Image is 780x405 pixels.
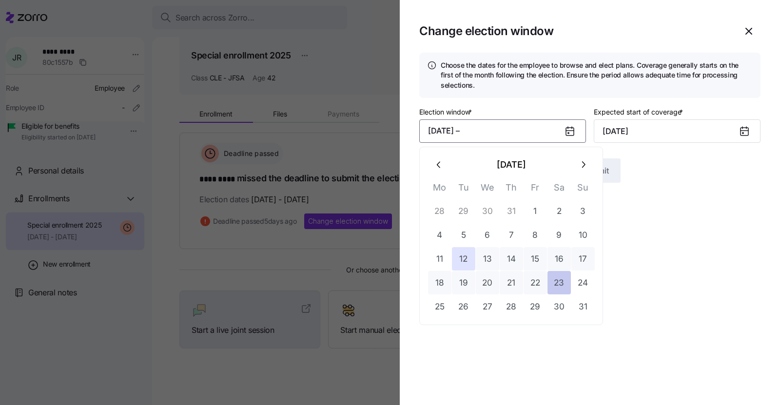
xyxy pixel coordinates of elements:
[500,223,523,247] button: 7 August 2025
[452,271,475,294] button: 19 August 2025
[547,223,571,247] button: 9 August 2025
[428,199,451,223] button: 28 July 2025
[419,107,474,117] label: Election window
[594,107,685,117] label: Expected start of coverage
[452,199,475,223] button: 29 July 2025
[571,271,595,294] button: 24 August 2025
[524,199,547,223] button: 1 August 2025
[419,119,586,143] button: [DATE] –
[452,247,475,270] button: 12 August 2025
[452,223,475,247] button: 5 August 2025
[547,199,571,223] button: 2 August 2025
[524,247,547,270] button: 15 August 2025
[428,295,451,318] button: 25 August 2025
[547,247,571,270] button: 16 August 2025
[571,180,595,199] th: Su
[500,247,523,270] button: 14 August 2025
[428,223,451,247] button: 4 August 2025
[451,180,475,199] th: Tu
[583,165,609,176] span: Submit
[428,247,451,270] button: 11 August 2025
[476,199,499,223] button: 30 July 2025
[500,295,523,318] button: 28 August 2025
[571,247,595,270] button: 17 August 2025
[547,295,571,318] button: 30 August 2025
[451,153,571,176] button: [DATE]
[571,295,595,318] button: 31 August 2025
[547,271,571,294] button: 23 August 2025
[428,271,451,294] button: 18 August 2025
[524,295,547,318] button: 29 August 2025
[523,180,547,199] th: Fr
[428,180,451,199] th: Mo
[571,223,595,247] button: 10 August 2025
[594,119,760,143] input: MM/DD/YYYY
[441,60,753,90] h4: Choose the dates for the employee to browse and elect plans. Coverage generally starts on the fir...
[500,199,523,223] button: 31 July 2025
[476,295,499,318] button: 27 August 2025
[476,247,499,270] button: 13 August 2025
[476,223,499,247] button: 6 August 2025
[476,271,499,294] button: 20 August 2025
[547,180,571,199] th: Sa
[571,199,595,223] button: 3 August 2025
[499,180,523,199] th: Th
[524,223,547,247] button: 8 August 2025
[500,271,523,294] button: 21 August 2025
[419,23,553,39] h1: Change election window
[524,271,547,294] button: 22 August 2025
[452,295,475,318] button: 26 August 2025
[475,180,499,199] th: We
